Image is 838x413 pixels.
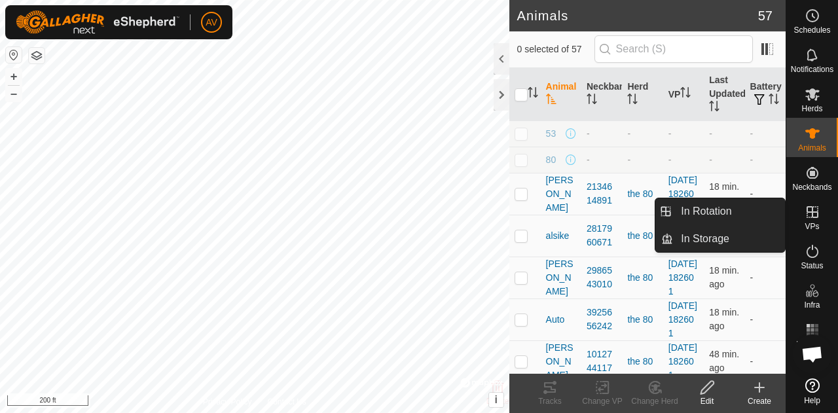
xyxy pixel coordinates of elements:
input: Search (S) [594,35,753,63]
div: the 80 [627,313,657,327]
span: In Storage [681,231,729,247]
td: - [745,257,786,298]
li: In Rotation [655,198,785,224]
td: - [745,298,786,340]
div: - [627,127,657,141]
p-sorticon: Activate to sort [680,89,691,99]
a: In Storage [673,226,785,252]
span: Notifications [791,65,833,73]
p-sorticon: Activate to sort [546,96,556,106]
td: - [745,173,786,215]
a: [DATE] 182601 [668,175,697,213]
img: Gallagher Logo [16,10,179,34]
button: + [6,69,22,84]
div: the 80 [627,271,657,285]
div: 2817960671 [587,222,617,249]
div: 3925656242 [587,306,617,333]
div: Edit [681,395,733,407]
p-sorticon: Activate to sort [769,96,779,106]
span: Sep 16, 2025, 3:38 AM [709,265,739,289]
div: Create [733,395,786,407]
div: - [587,127,617,141]
th: Battery [745,68,786,121]
span: alsike [546,229,570,243]
td: - [745,340,786,382]
span: Status [801,262,823,270]
app-display-virtual-paddock-transition: - [668,154,672,165]
th: Animal [541,68,581,121]
a: [DATE] 182601 [668,300,697,338]
span: i [494,394,497,405]
button: Map Layers [29,48,45,63]
span: Sep 16, 2025, 3:07 AM [709,349,739,373]
a: Contact Us [267,396,306,408]
span: Heatmap [796,340,828,348]
a: In Rotation [673,198,785,224]
app-display-virtual-paddock-transition: - [668,128,672,139]
p-sorticon: Activate to sort [528,89,538,99]
div: - [587,153,617,167]
p-sorticon: Activate to sort [587,96,597,106]
th: Neckband [581,68,622,121]
p-sorticon: Activate to sort [627,96,638,106]
th: Last Updated [704,68,744,121]
div: Change VP [576,395,628,407]
span: AV [206,16,217,29]
span: - [709,128,712,139]
span: Sep 16, 2025, 3:38 AM [709,307,739,331]
div: - [627,153,657,167]
div: the 80 [627,187,657,201]
div: Change Herd [628,395,681,407]
a: Privacy Policy [203,396,252,408]
h2: Animals [517,8,758,24]
th: VP [663,68,704,121]
span: [PERSON_NAME] [546,173,576,215]
span: In Rotation [681,204,731,219]
span: Schedules [793,26,830,34]
a: Help [786,373,838,410]
div: 2986543010 [587,264,617,291]
span: Auto [546,313,565,327]
a: [DATE] 182601 [668,342,697,380]
div: Tracks [524,395,576,407]
span: VPs [805,223,819,230]
span: Sep 16, 2025, 3:37 AM [709,181,739,206]
th: Herd [622,68,663,121]
td: - [745,147,786,173]
span: - [709,154,712,165]
span: Infra [804,301,820,309]
div: 2134614891 [587,180,617,207]
span: Help [804,397,820,404]
button: – [6,86,22,101]
span: [PERSON_NAME] [546,341,576,382]
span: Herds [801,105,822,113]
span: [PERSON_NAME] [546,257,576,298]
a: [DATE] 182601 [668,217,697,255]
div: 1012744117 [587,348,617,375]
span: 80 [546,153,556,167]
div: Open chat [793,334,832,374]
span: 0 selected of 57 [517,43,594,56]
span: Neckbands [792,183,831,191]
div: the 80 [627,229,657,243]
button: i [489,393,503,407]
p-sorticon: Activate to sort [709,103,720,113]
span: 53 [546,127,556,141]
button: Reset Map [6,47,22,63]
a: [DATE] 182601 [668,259,697,296]
li: In Storage [655,226,785,252]
span: 57 [758,6,773,26]
div: the 80 [627,355,657,368]
span: Animals [798,144,826,152]
td: - [745,120,786,147]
